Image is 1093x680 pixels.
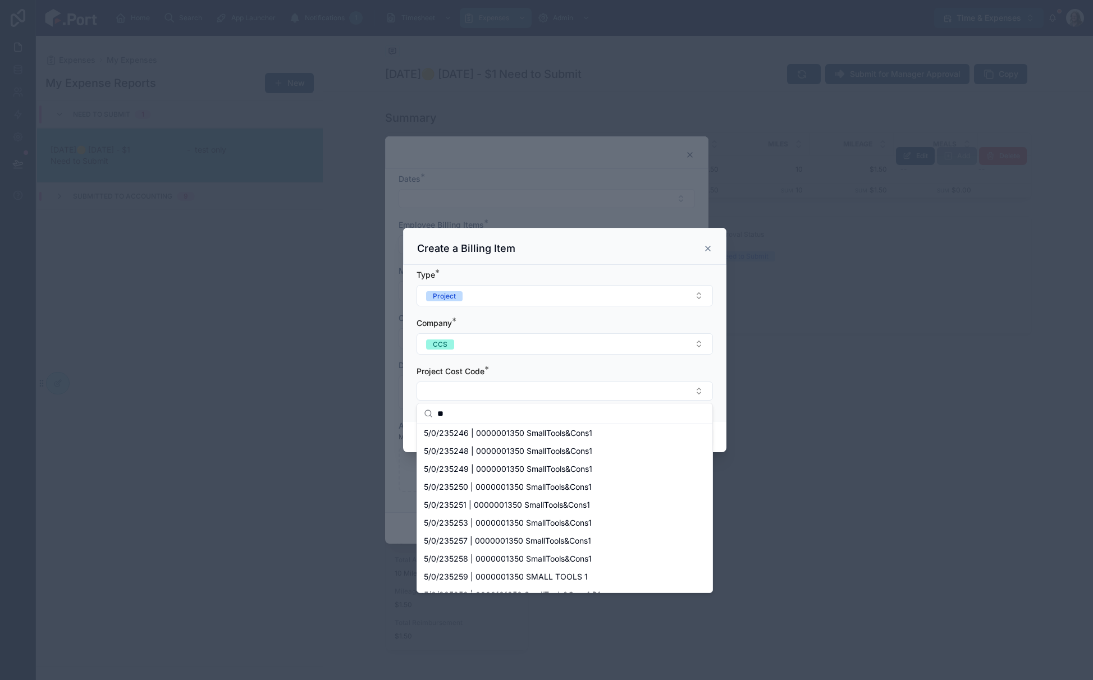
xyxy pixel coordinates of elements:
div: CCS [433,339,447,350]
span: 5/0/235250 | 0000001350 SmallTools&Cons1 [424,481,592,493]
span: 5/0/235253 | 0000001350 SmallTools&Cons1 [424,517,592,529]
span: 5/0/235248 | 0000001350 SmallTools&Cons1 [424,445,592,457]
span: 5/0/235259 | 0000001350 SMALL TOOLS 1 [424,571,588,582]
span: 5/0/235249 | 0000001350 SmallTools&Cons1 [424,463,592,475]
span: Project Cost Code [417,366,484,376]
span: 5/0/235251 | 0000001350 SmallTools&Cons1 [424,499,590,511]
span: 5/0/235259 | 0000101350 SmallTools&Cons1 B1 [424,589,601,600]
div: Project [433,291,456,301]
span: Type [417,270,435,279]
button: Select Button [417,382,713,401]
span: Company [417,318,452,328]
h3: Create a Billing Item [417,242,515,255]
div: Suggestions [417,424,712,592]
button: Select Button [417,333,713,355]
span: 5/0/235246 | 0000001350 SmallTools&Cons1 [424,428,592,439]
button: Select Button [417,285,713,306]
span: 5/0/235257 | 0000001350 SmallTools&Cons1 [424,535,591,546]
span: 5/0/235258 | 0000001350 SmallTools&Cons1 [424,553,592,564]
